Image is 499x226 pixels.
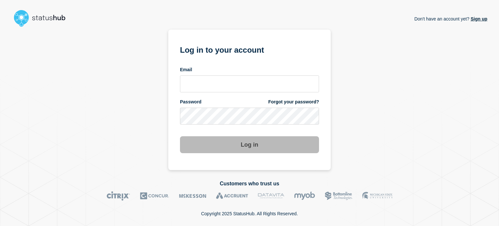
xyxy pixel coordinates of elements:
input: password input [180,108,319,125]
img: DataVita logo [258,191,284,201]
img: StatusHub logo [12,8,73,29]
img: Citrix logo [107,191,130,201]
img: Concur logo [140,191,169,201]
h2: Customers who trust us [12,181,487,187]
img: Accruent logo [216,191,248,201]
p: Don't have an account yet? [414,11,487,27]
span: Password [180,99,201,105]
h1: Log in to your account [180,43,319,55]
img: McKesson logo [179,191,206,201]
a: Sign up [469,16,487,21]
button: Log in [180,136,319,153]
img: myob logo [294,191,315,201]
input: email input [180,75,319,92]
p: Copyright 2025 StatusHub. All Rights Reserved. [201,211,298,216]
img: Bottomline logo [325,191,352,201]
a: Forgot your password? [268,99,319,105]
img: MSU logo [362,191,392,201]
span: Email [180,67,192,73]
